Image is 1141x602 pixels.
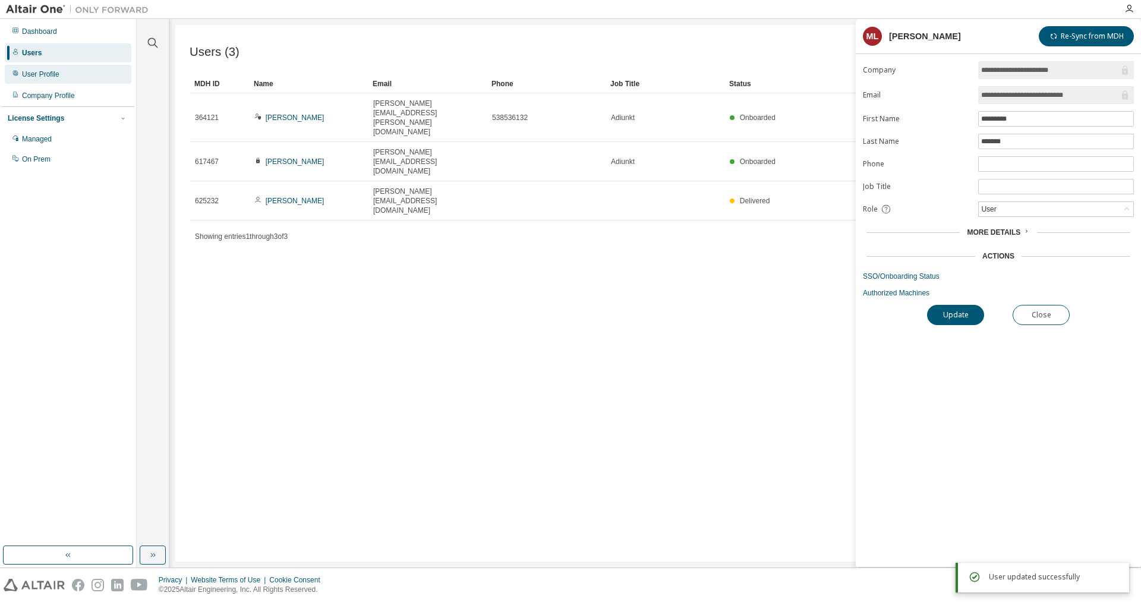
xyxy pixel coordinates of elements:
[863,182,971,191] label: Job Title
[863,90,971,100] label: Email
[190,45,239,59] span: Users (3)
[22,27,57,36] div: Dashboard
[195,232,288,241] span: Showing entries 1 through 3 of 3
[979,202,1133,216] div: User
[22,91,75,100] div: Company Profile
[863,288,1134,298] a: Authorized Machines
[191,575,269,585] div: Website Terms of Use
[863,272,1134,281] a: SSO/Onboarding Status
[863,204,878,214] span: Role
[982,251,1014,261] div: Actions
[740,197,770,205] span: Delivered
[863,114,971,124] label: First Name
[740,157,776,166] span: Onboarded
[195,113,219,122] span: 364121
[1013,305,1070,325] button: Close
[22,134,52,144] div: Managed
[729,74,1059,93] div: Status
[373,74,482,93] div: Email
[195,157,219,166] span: 617467
[373,187,481,215] span: [PERSON_NAME][EMAIL_ADDRESS][DOMAIN_NAME]
[889,31,961,41] div: [PERSON_NAME]
[967,228,1020,237] span: More Details
[6,4,155,15] img: Altair One
[611,157,635,166] span: Adiunkt
[22,70,59,79] div: User Profile
[111,579,124,591] img: linkedin.svg
[927,305,984,325] button: Update
[254,74,363,93] div: Name
[92,579,104,591] img: instagram.svg
[4,579,65,591] img: altair_logo.svg
[611,113,635,122] span: Adiunkt
[266,197,324,205] a: [PERSON_NAME]
[863,137,971,146] label: Last Name
[22,48,42,58] div: Users
[863,65,971,75] label: Company
[159,575,191,585] div: Privacy
[491,74,601,93] div: Phone
[269,575,327,585] div: Cookie Consent
[195,196,219,206] span: 625232
[610,74,720,93] div: Job Title
[863,27,882,46] div: ML
[131,579,148,591] img: youtube.svg
[8,114,64,123] div: License Settings
[863,159,971,169] label: Phone
[1039,26,1134,46] button: Re-Sync from MDH
[266,157,324,166] a: [PERSON_NAME]
[492,113,528,122] span: 538536132
[740,114,776,122] span: Onboarded
[979,203,998,216] div: User
[159,585,327,595] p: © 2025 Altair Engineering, Inc. All Rights Reserved.
[989,570,1120,584] div: User updated successfully
[22,155,51,164] div: On Prem
[373,99,481,137] span: [PERSON_NAME][EMAIL_ADDRESS][PERSON_NAME][DOMAIN_NAME]
[194,74,244,93] div: MDH ID
[72,579,84,591] img: facebook.svg
[266,114,324,122] a: [PERSON_NAME]
[373,147,481,176] span: [PERSON_NAME][EMAIL_ADDRESS][DOMAIN_NAME]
